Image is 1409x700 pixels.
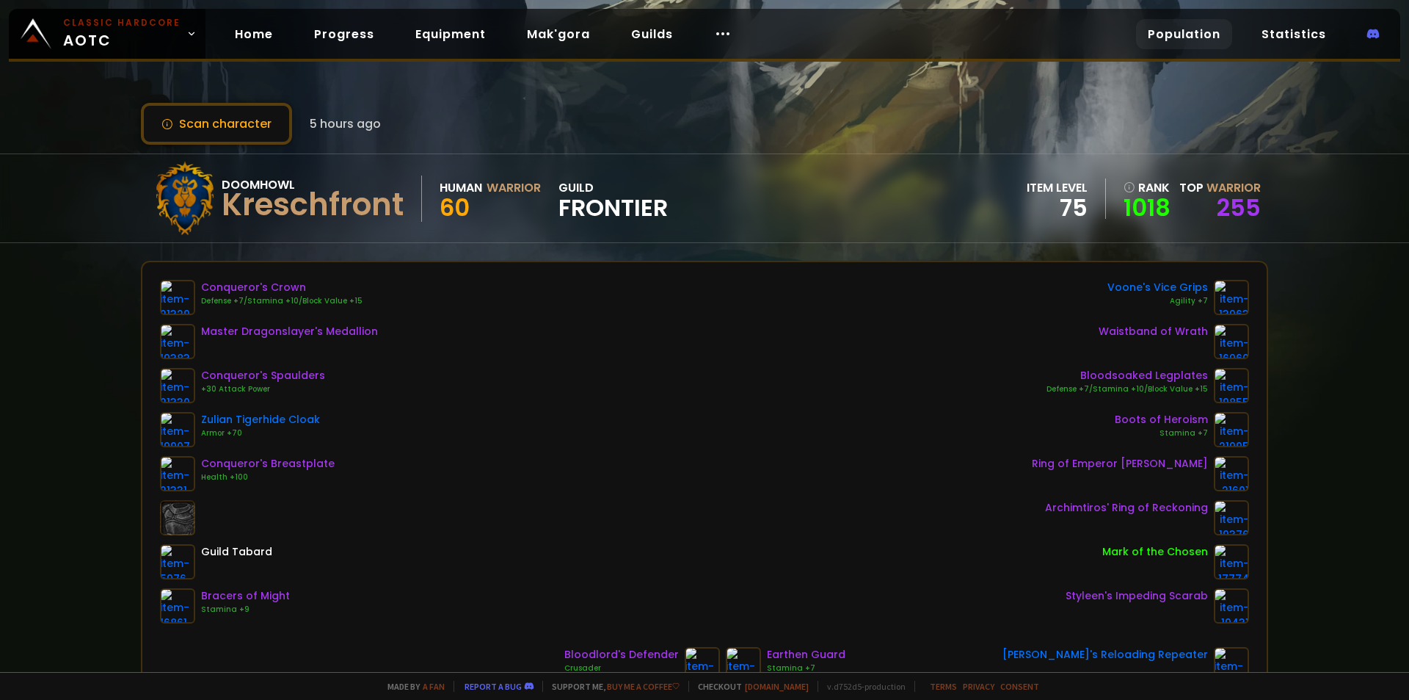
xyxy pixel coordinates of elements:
[201,604,290,616] div: Stamina +9
[310,115,381,133] span: 5 hours ago
[201,383,325,395] div: +30 Attack Power
[930,681,957,692] a: Terms
[487,178,541,197] div: Warrior
[222,176,404,194] div: Doomhowl
[201,324,378,339] div: Master Dragonslayer's Medallion
[9,9,205,59] a: Classic HardcoreAOTC
[160,324,195,359] img: item-19383
[1124,178,1170,197] div: rank
[1206,179,1261,196] span: Warrior
[688,681,809,692] span: Checkout
[515,19,602,49] a: Mak'gora
[201,295,363,307] div: Defense +7/Stamina +10/Block Value +15
[222,194,404,216] div: Kreschfront
[1000,681,1039,692] a: Consent
[160,544,195,580] img: item-5976
[1102,544,1208,560] div: Mark of the Chosen
[1046,383,1208,395] div: Defense +7/Stamina +10/Block Value +15
[1214,500,1249,535] img: item-19376
[963,681,994,692] a: Privacy
[1214,280,1249,315] img: item-13963
[379,681,445,692] span: Made by
[1214,647,1249,682] img: item-22347
[160,368,195,403] img: item-21330
[201,412,320,427] div: Zulian Tigerhide Cloak
[1214,544,1249,580] img: item-17774
[63,16,181,51] span: AOTC
[1250,19,1338,49] a: Statistics
[440,178,482,197] div: Human
[302,19,386,49] a: Progress
[1214,456,1249,491] img: item-21601
[1027,197,1088,219] div: 75
[201,368,325,383] div: Conqueror's Spaulders
[1214,324,1249,359] img: item-16960
[201,280,363,295] div: Conqueror's Crown
[1179,178,1261,197] div: Top
[1107,280,1208,295] div: Voone's Vice Grips
[201,588,290,604] div: Bracers of Might
[440,191,470,224] span: 60
[564,663,679,674] div: Crusader
[1136,19,1232,49] a: Population
[564,647,679,663] div: Bloodlord's Defender
[1046,368,1208,383] div: Bloodsoaked Legplates
[1217,191,1261,224] a: 255
[558,197,668,219] span: Frontier
[160,280,195,315] img: item-21329
[1002,647,1208,663] div: [PERSON_NAME]'s Reloading Repeater
[1099,324,1208,339] div: Waistband of Wrath
[1107,295,1208,307] div: Agility +7
[423,681,445,692] a: a fan
[201,427,320,439] div: Armor +70
[63,16,181,29] small: Classic Hardcore
[767,647,845,663] div: Earthen Guard
[726,647,761,682] img: item-20688
[619,19,685,49] a: Guilds
[201,456,335,472] div: Conqueror's Breastplate
[201,544,272,560] div: Guild Tabard
[1115,427,1208,439] div: Stamina +7
[558,178,668,219] div: guild
[465,681,522,692] a: Report a bug
[685,647,720,682] img: item-19867
[1124,197,1170,219] a: 1018
[1027,178,1088,197] div: item level
[542,681,680,692] span: Support me,
[1115,412,1208,427] div: Boots of Heroism
[201,472,335,483] div: Health +100
[223,19,285,49] a: Home
[767,663,845,674] div: Stamina +7
[818,681,906,692] span: v. d752d5 - production
[141,103,292,145] button: Scan character
[607,681,680,692] a: Buy me a coffee
[1214,412,1249,447] img: item-21995
[160,412,195,447] img: item-19907
[160,588,195,624] img: item-16861
[160,456,195,491] img: item-21331
[1045,500,1208,516] div: Archimtiros' Ring of Reckoning
[404,19,498,49] a: Equipment
[1214,368,1249,403] img: item-19855
[1214,588,1249,624] img: item-19431
[1066,588,1208,604] div: Styleen's Impeding Scarab
[1032,456,1208,472] div: Ring of Emperor [PERSON_NAME]
[745,681,809,692] a: [DOMAIN_NAME]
